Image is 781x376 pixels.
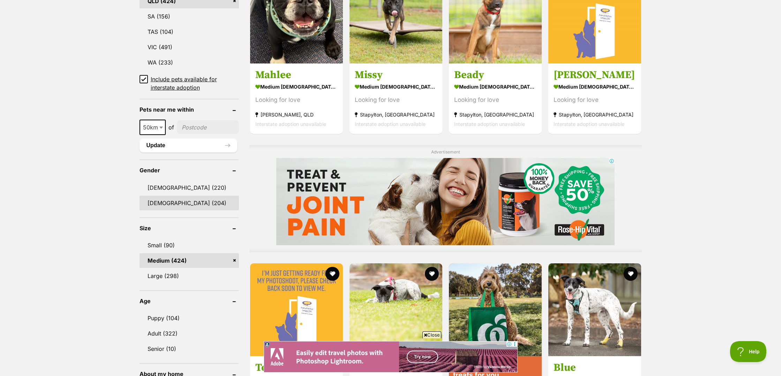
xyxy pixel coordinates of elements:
[140,55,239,70] a: WA (233)
[140,106,239,113] header: Pets near me within
[548,263,641,356] img: Blue - German Shepherd x Australian Cattledog
[140,326,239,341] a: Adult (322)
[140,341,239,356] a: Senior (10)
[554,82,636,92] strong: medium [DEMOGRAPHIC_DATA] Dog
[255,82,338,92] strong: medium [DEMOGRAPHIC_DATA] Dog
[454,82,536,92] strong: medium [DEMOGRAPHIC_DATA] Dog
[548,63,641,134] a: [PERSON_NAME] medium [DEMOGRAPHIC_DATA] Dog Looking for love Stapylton, [GEOGRAPHIC_DATA] Interst...
[255,121,326,127] span: Interstate adoption unavailable
[355,82,437,92] strong: medium [DEMOGRAPHIC_DATA] Dog
[355,121,426,127] span: Interstate adoption unavailable
[355,95,437,105] div: Looking for love
[140,225,239,231] header: Size
[255,68,338,82] h3: Mahlee
[140,269,239,283] a: Large (298)
[255,361,338,374] h3: Tex
[554,110,636,119] strong: Stapylton, [GEOGRAPHIC_DATA]
[325,267,339,281] button: favourite
[140,40,239,54] a: VIC (491)
[454,95,536,105] div: Looking for love
[140,24,239,39] a: TAS (104)
[454,110,536,119] strong: Stapylton, [GEOGRAPHIC_DATA]
[140,238,239,253] a: Small (90)
[140,167,239,173] header: Gender
[250,63,343,134] a: Mahlee medium [DEMOGRAPHIC_DATA] Dog Looking for love [PERSON_NAME], QLD Interstate adoption unav...
[250,263,343,356] img: Tex - Bull Terrier Dog
[350,263,442,356] img: Stu - German Shepherd x Australian Cattledog
[140,120,166,135] span: 50km
[140,253,239,268] a: Medium (424)
[276,158,615,245] iframe: Advertisement
[140,196,239,210] a: [DEMOGRAPHIC_DATA] (204)
[554,121,624,127] span: Interstate adoption unavailable
[140,180,239,195] a: [DEMOGRAPHIC_DATA] (220)
[140,9,239,24] a: SA (156)
[730,341,767,362] iframe: Help Scout Beacon - Open
[355,110,437,119] strong: Stapylton, [GEOGRAPHIC_DATA]
[624,267,638,281] button: favourite
[425,267,439,281] button: favourite
[168,123,174,131] span: of
[140,75,239,92] a: Include pets available for interstate adoption
[140,298,239,304] header: Age
[554,95,636,105] div: Looking for love
[140,311,239,325] a: Puppy (104)
[151,75,239,92] span: Include pets available for interstate adoption
[554,68,636,82] h3: [PERSON_NAME]
[177,121,239,134] input: postcode
[140,122,165,132] span: 50km
[249,145,642,252] div: Advertisement
[255,110,338,119] strong: [PERSON_NAME], QLD
[140,138,237,152] button: Update
[554,361,636,374] h3: Blue
[449,63,542,134] a: Beady medium [DEMOGRAPHIC_DATA] Dog Looking for love Stapylton, [GEOGRAPHIC_DATA] Interstate adop...
[255,95,338,105] div: Looking for love
[454,68,536,82] h3: Beady
[422,331,441,338] span: Close
[454,121,525,127] span: Interstate adoption unavailable
[355,68,437,82] h3: Missy
[264,341,518,373] iframe: Advertisement
[350,63,442,134] a: Missy medium [DEMOGRAPHIC_DATA] Dog Looking for love Stapylton, [GEOGRAPHIC_DATA] Interstate adop...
